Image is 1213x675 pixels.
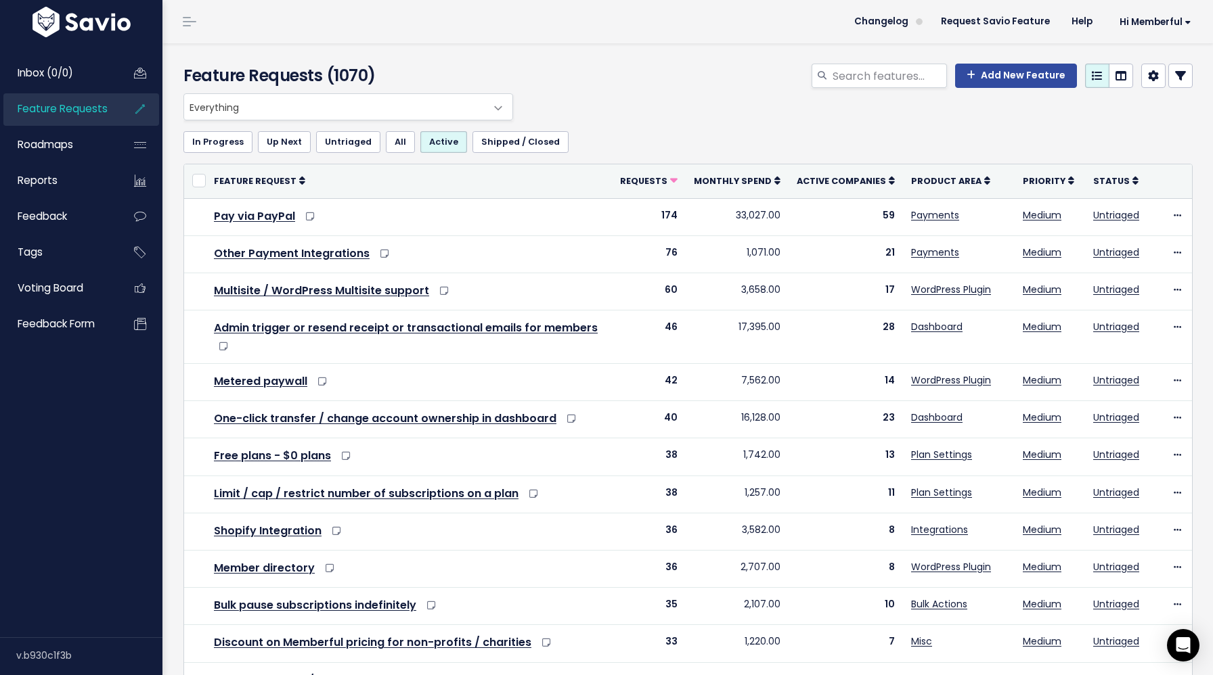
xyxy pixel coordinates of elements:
a: Medium [1023,523,1061,536]
a: Medium [1023,597,1061,611]
a: Untriaged [1093,411,1139,424]
a: Untriaged [1093,283,1139,296]
div: v.b930c1f3b [16,638,162,673]
a: Plan Settings [911,448,972,461]
span: Product Area [911,175,982,187]
a: Medium [1023,486,1061,499]
td: 35 [612,588,686,625]
span: Changelog [854,17,908,26]
td: 33,027.00 [686,198,789,235]
td: 2,707.00 [686,551,789,588]
a: Untriaged [1093,373,1139,387]
td: 3,582.00 [686,513,789,550]
a: Medium [1023,411,1061,424]
a: Plan Settings [911,486,972,499]
a: Feedback [3,201,112,232]
a: Limit / cap / restrict number of subscriptions on a plan [214,486,519,501]
span: Voting Board [18,281,83,295]
td: 60 [612,273,686,310]
td: 2,107.00 [686,588,789,625]
td: 7,562.00 [686,364,789,401]
a: Medium [1023,283,1061,296]
a: Active [420,131,467,153]
a: Shopify Integration [214,523,322,538]
a: Misc [911,634,932,648]
a: Tags [3,237,112,268]
td: 59 [789,198,903,235]
span: Feature Request [214,175,296,187]
td: 17,395.00 [686,310,789,364]
td: 28 [789,310,903,364]
span: Tags [18,245,43,259]
td: 21 [789,235,903,273]
a: Dashboard [911,411,963,424]
a: Untriaged [1093,597,1139,611]
td: 13 [789,438,903,475]
span: Feedback form [18,317,95,331]
a: Metered paywall [214,373,307,389]
a: Feature Requests [3,93,112,124]
span: Hi Memberful [1120,17,1191,27]
td: 1,220.00 [686,625,789,662]
a: Untriaged [316,131,380,153]
td: 174 [612,198,686,235]
a: Voting Board [3,273,112,304]
a: Medium [1023,373,1061,387]
td: 76 [612,235,686,273]
span: Status [1093,175,1130,187]
span: Active companies [797,175,886,187]
td: 8 [789,513,903,550]
a: Untriaged [1093,246,1139,259]
span: Feature Requests [18,101,108,116]
a: Bulk pause subscriptions indefinitely [214,597,416,613]
ul: Filter feature requests [183,131,1193,153]
a: Payments [911,208,959,222]
a: Untriaged [1093,560,1139,574]
a: Medium [1023,208,1061,222]
a: WordPress Plugin [911,373,991,387]
a: Untriaged [1093,320,1139,333]
a: Hi Memberful [1103,11,1202,32]
a: Untriaged [1093,634,1139,648]
td: 38 [612,475,686,513]
a: Medium [1023,246,1061,259]
a: Bulk Actions [911,597,967,611]
a: Status [1093,174,1139,187]
td: 11 [789,475,903,513]
td: 14 [789,364,903,401]
a: Admin trigger or resend receipt or transactional emails for members [214,320,598,335]
a: Medium [1023,560,1061,574]
span: Priority [1023,175,1065,187]
a: Monthly spend [694,174,780,187]
a: Product Area [911,174,990,187]
span: Monthly spend [694,175,772,187]
span: Feedback [18,209,67,223]
td: 3,658.00 [686,273,789,310]
a: In Progress [183,131,252,153]
td: 23 [789,401,903,438]
a: WordPress Plugin [911,283,991,296]
a: Dashboard [911,320,963,333]
a: Feature Request [214,174,305,187]
a: Pay via PayPal [214,208,295,224]
a: Multisite / WordPress Multisite support [214,283,429,298]
a: Shipped / Closed [472,131,569,153]
a: Untriaged [1093,448,1139,461]
a: Help [1061,11,1103,32]
td: 1,742.00 [686,438,789,475]
a: Member directory [214,560,315,576]
a: Medium [1023,634,1061,648]
a: Request Savio Feature [930,11,1061,32]
td: 1,071.00 [686,235,789,273]
td: 1,257.00 [686,475,789,513]
a: WordPress Plugin [911,560,991,574]
a: Untriaged [1093,523,1139,536]
a: Add New Feature [955,64,1077,88]
div: Open Intercom Messenger [1167,629,1199,661]
td: 46 [612,310,686,364]
td: 42 [612,364,686,401]
a: Feedback form [3,308,112,340]
a: Untriaged [1093,208,1139,222]
a: Priority [1023,174,1074,187]
a: Integrations [911,523,968,536]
